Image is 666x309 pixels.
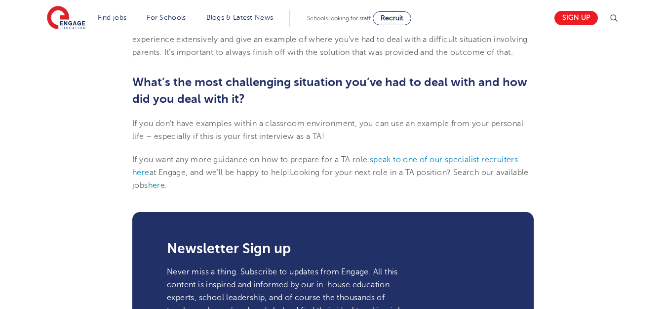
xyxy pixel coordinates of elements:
span: If you want any more guidance on how to prepare for a TA role, at Engage, and we’ll be happy to h... [132,155,518,177]
a: Sign up [554,11,598,25]
a: Find jobs [98,14,127,21]
a: For Schools [147,14,186,21]
span: Not all TA’s will deal with parents, but if you do (and if you have) then it’s important to talk ... [132,22,528,57]
img: Engage Education [47,6,85,31]
span: If you don’t have examples within a classroom environment, you can use an example from your perso... [132,119,523,141]
span: Looking for your next role in a TA position? Search our available jobs [132,168,529,190]
span: . [165,181,167,190]
a: Blogs & Latest News [206,14,274,21]
span: Schools looking for staff [307,15,371,22]
b: What’s the most challenging situation you’ve had to deal with and how did you deal with it? [132,75,527,106]
a: here [148,181,165,190]
span: Recruit [381,14,403,22]
h3: Newsletter Sign up [167,242,499,256]
a: Recruit [373,11,411,25]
